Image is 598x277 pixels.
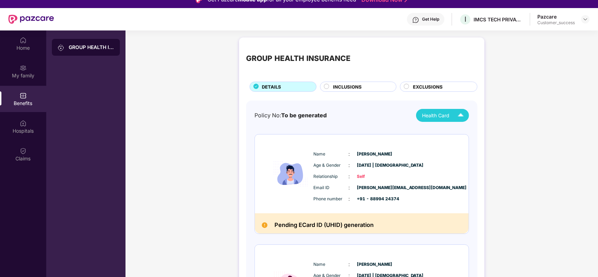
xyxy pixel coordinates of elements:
[348,173,350,180] span: :
[270,141,312,206] img: icon
[313,196,348,202] span: Phone number
[313,261,348,268] span: Name
[254,111,327,120] div: Policy No:
[357,151,392,158] span: [PERSON_NAME]
[537,20,575,26] div: Customer_success
[69,44,114,51] div: GROUP HEALTH INSURANCE
[8,15,54,24] img: New Pazcare Logo
[333,83,362,90] span: INCLUSIONS
[348,161,350,169] span: :
[412,16,419,23] img: svg+xml;base64,PHN2ZyBpZD0iSGVscC0zMngzMiIgeG1sbnM9Imh0dHA6Ly93d3cudzMub3JnLzIwMDAvc3ZnIiB3aWR0aD...
[348,184,350,192] span: :
[357,261,392,268] span: [PERSON_NAME]
[313,173,348,180] span: Relationship
[474,16,523,23] div: IMCS TECH PRIVATE LIMITED
[464,15,466,23] span: I
[357,173,392,180] span: Self
[313,185,348,191] span: Email ID
[246,53,351,64] div: GROUP HEALTH INSURANCE
[583,16,588,22] img: svg+xml;base64,PHN2ZyBpZD0iRHJvcGRvd24tMzJ4MzIiIHhtbG5zPSJodHRwOi8vd3d3LnczLm9yZy8yMDAwL3N2ZyIgd2...
[537,13,575,20] div: Pazcare
[422,112,449,119] span: Health Card
[348,195,350,203] span: :
[262,222,267,228] img: Pending
[313,162,348,169] span: Age & Gender
[274,220,374,230] h2: Pending ECard ID (UHID) generation
[455,109,467,122] img: Icuh8uwCUCF+XjCZyLQsAKiDCM9HiE6CMYmKQaPGkZKaA32CAAACiQcFBJY0IsAAAAASUVORK5CYII=
[20,120,27,127] img: svg+xml;base64,PHN2ZyBpZD0iSG9zcGl0YWxzIiB4bWxucz0iaHR0cDovL3d3dy53My5vcmcvMjAwMC9zdmciIHdpZHRoPS...
[348,261,350,268] span: :
[413,83,443,90] span: EXCLUSIONS
[262,83,281,90] span: DETAILS
[281,112,327,119] span: To be generated
[313,151,348,158] span: Name
[357,196,392,202] span: +91 - 88994 24374
[357,185,392,191] span: [PERSON_NAME][EMAIL_ADDRESS][DOMAIN_NAME]
[422,16,439,22] div: Get Help
[416,109,469,122] button: Health Card
[348,150,350,158] span: :
[20,37,27,44] img: svg+xml;base64,PHN2ZyBpZD0iSG9tZSIgeG1sbnM9Imh0dHA6Ly93d3cudzMub3JnLzIwMDAvc3ZnIiB3aWR0aD0iMjAiIG...
[357,162,392,169] span: [DATE] | [DEMOGRAPHIC_DATA]
[20,147,27,154] img: svg+xml;base64,PHN2ZyBpZD0iQ2xhaW0iIHhtbG5zPSJodHRwOi8vd3d3LnczLm9yZy8yMDAwL3N2ZyIgd2lkdGg9IjIwIi...
[57,44,64,51] img: svg+xml;base64,PHN2ZyB3aWR0aD0iMjAiIGhlaWdodD0iMjAiIHZpZXdCb3g9IjAgMCAyMCAyMCIgZmlsbD0ibm9uZSIgeG...
[20,64,27,71] img: svg+xml;base64,PHN2ZyB3aWR0aD0iMjAiIGhlaWdodD0iMjAiIHZpZXdCb3g9IjAgMCAyMCAyMCIgZmlsbD0ibm9uZSIgeG...
[20,92,27,99] img: svg+xml;base64,PHN2ZyBpZD0iQmVuZWZpdHMiIHhtbG5zPSJodHRwOi8vd3d3LnczLm9yZy8yMDAwL3N2ZyIgd2lkdGg9Ij...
